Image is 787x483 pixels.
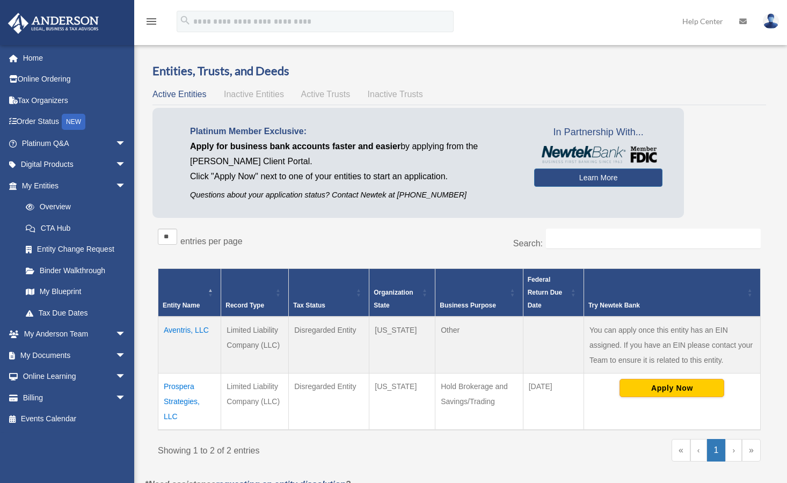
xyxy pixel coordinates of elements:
[190,188,518,202] p: Questions about your application status? Contact Newtek at [PHONE_NUMBER]
[620,379,724,397] button: Apply Now
[115,154,137,176] span: arrow_drop_down
[158,373,221,430] td: Prospera Strategies, LLC
[163,302,200,309] span: Entity Name
[152,63,766,79] h3: Entities, Trusts, and Deeds
[152,90,206,99] span: Active Entities
[180,237,243,246] label: entries per page
[584,317,760,374] td: You can apply once this entity has an EIN assigned. If you have an EIN please contact your Team t...
[15,281,137,303] a: My Blueprint
[513,239,543,248] label: Search:
[8,324,142,345] a: My Anderson Teamarrow_drop_down
[435,317,523,374] td: Other
[369,317,435,374] td: [US_STATE]
[523,268,584,317] th: Federal Return Due Date: Activate to sort
[179,14,191,26] i: search
[224,90,284,99] span: Inactive Entities
[115,366,137,388] span: arrow_drop_down
[8,345,142,366] a: My Documentsarrow_drop_down
[8,90,142,111] a: Tax Organizers
[115,175,137,197] span: arrow_drop_down
[8,47,142,69] a: Home
[158,317,221,374] td: Aventris, LLC
[374,289,413,309] span: Organization State
[225,302,264,309] span: Record Type
[190,124,518,139] p: Platinum Member Exclusive:
[584,268,760,317] th: Try Newtek Bank : Activate to sort
[369,373,435,430] td: [US_STATE]
[221,317,289,374] td: Limited Liability Company (LLC)
[5,13,102,34] img: Anderson Advisors Platinum Portal
[540,146,657,163] img: NewtekBankLogoSM.png
[301,90,351,99] span: Active Trusts
[534,169,662,187] a: Learn More
[293,302,325,309] span: Tax Status
[221,268,289,317] th: Record Type: Activate to sort
[145,15,158,28] i: menu
[8,387,142,408] a: Billingarrow_drop_down
[289,268,369,317] th: Tax Status: Activate to sort
[190,139,518,169] p: by applying from the [PERSON_NAME] Client Portal.
[8,111,142,133] a: Order StatusNEW
[8,69,142,90] a: Online Ordering
[115,133,137,155] span: arrow_drop_down
[62,114,85,130] div: NEW
[145,19,158,28] a: menu
[672,439,690,462] a: First
[588,299,744,312] div: Try Newtek Bank
[115,345,137,367] span: arrow_drop_down
[15,239,137,260] a: Entity Change Request
[435,268,523,317] th: Business Purpose: Activate to sort
[763,13,779,29] img: User Pic
[289,317,369,374] td: Disregarded Entity
[158,439,451,458] div: Showing 1 to 2 of 2 entries
[158,268,221,317] th: Entity Name: Activate to invert sorting
[369,268,435,317] th: Organization State: Activate to sort
[8,133,142,154] a: Platinum Q&Aarrow_drop_down
[528,276,563,309] span: Federal Return Due Date
[115,387,137,409] span: arrow_drop_down
[534,124,662,141] span: In Partnership With...
[15,217,137,239] a: CTA Hub
[15,302,137,324] a: Tax Due Dates
[221,373,289,430] td: Limited Liability Company (LLC)
[289,373,369,430] td: Disregarded Entity
[435,373,523,430] td: Hold Brokerage and Savings/Trading
[190,142,400,151] span: Apply for business bank accounts faster and easier
[15,196,132,218] a: Overview
[8,154,142,175] a: Digital Productsarrow_drop_down
[8,175,137,196] a: My Entitiesarrow_drop_down
[368,90,423,99] span: Inactive Trusts
[15,260,137,281] a: Binder Walkthrough
[115,324,137,346] span: arrow_drop_down
[8,366,142,387] a: Online Learningarrow_drop_down
[190,169,518,184] p: Click "Apply Now" next to one of your entities to start an application.
[440,302,496,309] span: Business Purpose
[8,408,142,430] a: Events Calendar
[523,373,584,430] td: [DATE]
